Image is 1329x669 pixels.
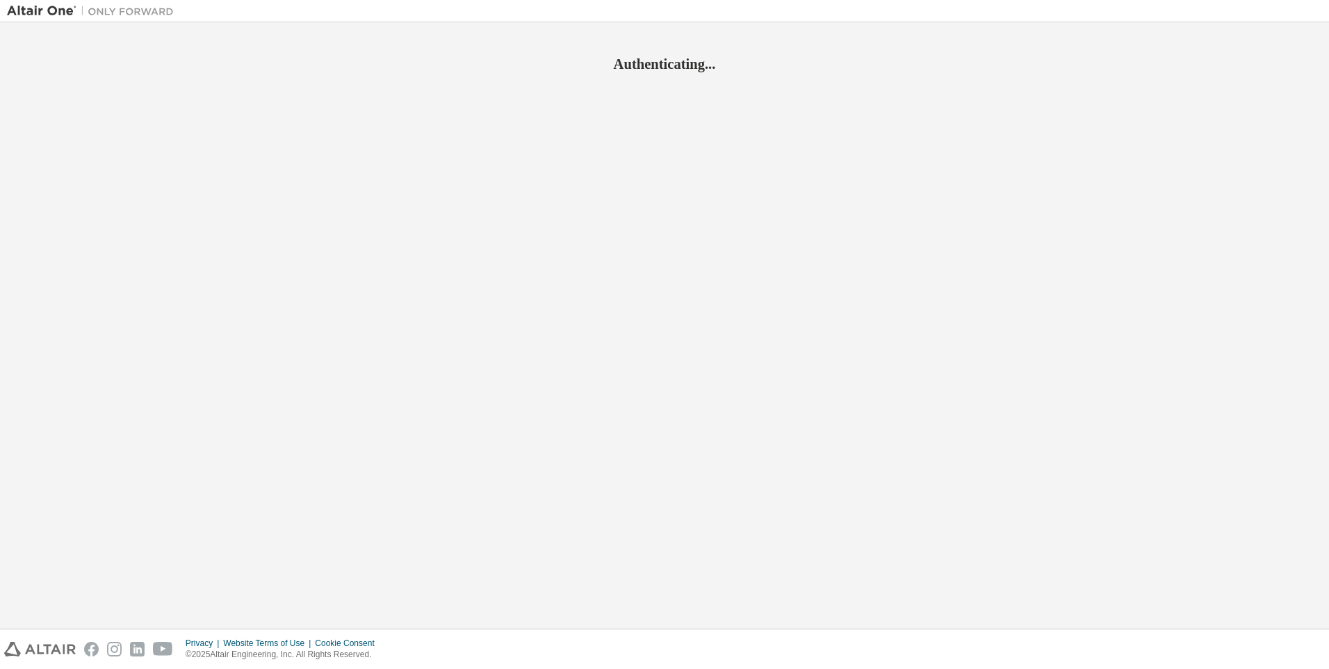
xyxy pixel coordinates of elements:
[223,638,315,649] div: Website Terms of Use
[186,649,383,661] p: © 2025 Altair Engineering, Inc. All Rights Reserved.
[7,4,181,18] img: Altair One
[186,638,223,649] div: Privacy
[130,642,145,656] img: linkedin.svg
[4,642,76,656] img: altair_logo.svg
[153,642,173,656] img: youtube.svg
[107,642,122,656] img: instagram.svg
[315,638,382,649] div: Cookie Consent
[7,55,1322,73] h2: Authenticating...
[84,642,99,656] img: facebook.svg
